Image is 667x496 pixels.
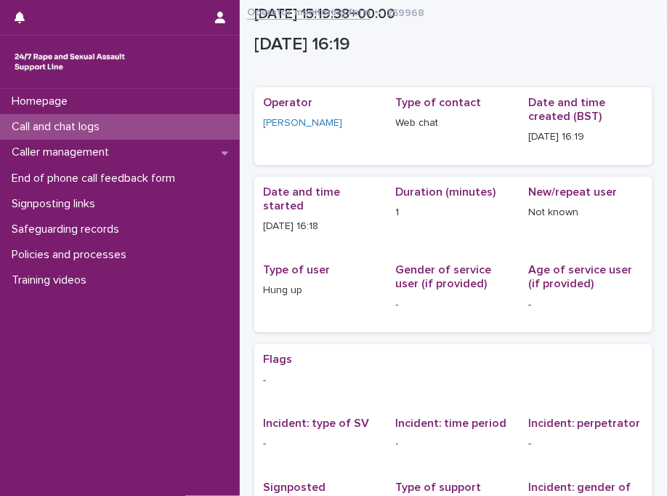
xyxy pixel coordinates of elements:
p: [DATE] 16:18 [263,219,379,234]
a: Operator monitoring form [247,3,371,20]
span: Incident: perpetrator [528,417,640,429]
span: Incident: time period [396,417,507,429]
span: Flags [263,353,292,365]
span: Duration (minutes) [396,186,496,198]
p: - [396,436,512,452]
p: Safeguarding records [6,223,131,236]
span: Operator [263,97,312,108]
p: Policies and processes [6,248,138,262]
p: [DATE] 16:19 [254,34,647,55]
span: Signposted [263,481,326,493]
img: rhQMoQhaT3yELyF149Cw [12,47,128,76]
p: Hung up [263,283,379,298]
a: [PERSON_NAME] [263,116,342,131]
p: [DATE] 16:19 [528,129,644,145]
p: Call and chat logs [6,120,111,134]
span: Incident: type of SV [263,417,369,429]
p: - [528,436,644,452]
p: Not known [528,205,644,220]
p: 259968 [387,4,424,20]
p: Homepage [6,95,79,108]
span: Date and time created (BST) [528,97,605,122]
span: Type of user [263,264,330,276]
span: Gender of service user (if provided) [396,264,492,289]
span: Age of service user (if provided) [528,264,632,289]
p: - [396,297,512,313]
p: - [263,436,379,452]
p: - [528,297,644,313]
p: - [263,373,644,388]
p: Training videos [6,273,98,287]
p: Caller management [6,145,121,159]
p: End of phone call feedback form [6,172,187,185]
p: 1 [396,205,512,220]
span: Date and time started [263,186,340,212]
p: Web chat [396,116,512,131]
span: New/repeat user [528,186,617,198]
p: Signposting links [6,197,107,211]
span: Type of contact [396,97,482,108]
